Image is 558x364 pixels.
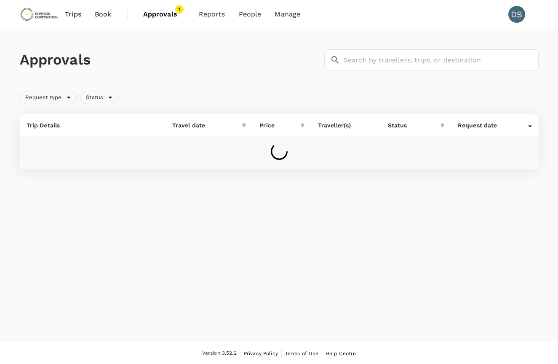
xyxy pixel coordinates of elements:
[259,121,300,129] div: Price
[80,91,119,104] div: Status
[81,94,108,102] span: Status
[244,349,278,358] a: Privacy Policy
[285,351,318,356] span: Terms of Use
[172,121,243,129] div: Travel date
[326,351,356,356] span: Help Centre
[285,349,318,358] a: Terms of Use
[239,9,262,19] span: People
[143,9,185,19] span: Approvals
[20,51,321,69] h1: Approvals
[199,9,225,19] span: Reports
[344,49,539,70] input: Search by travellers, trips, or destination
[95,9,112,19] span: Book
[175,5,184,13] span: 1
[318,121,374,129] p: Traveller(s)
[65,9,81,19] span: Trips
[244,351,278,356] span: Privacy Policy
[275,9,300,19] span: Manage
[458,121,528,129] div: Request date
[27,121,159,129] p: Trip Details
[388,121,441,129] div: Status
[326,349,356,358] a: Help Centre
[20,5,59,24] img: Chrysos Corporation
[20,94,67,102] span: Request type
[20,91,77,104] div: Request type
[202,349,237,358] span: Version 3.52.2
[508,6,525,23] div: DS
